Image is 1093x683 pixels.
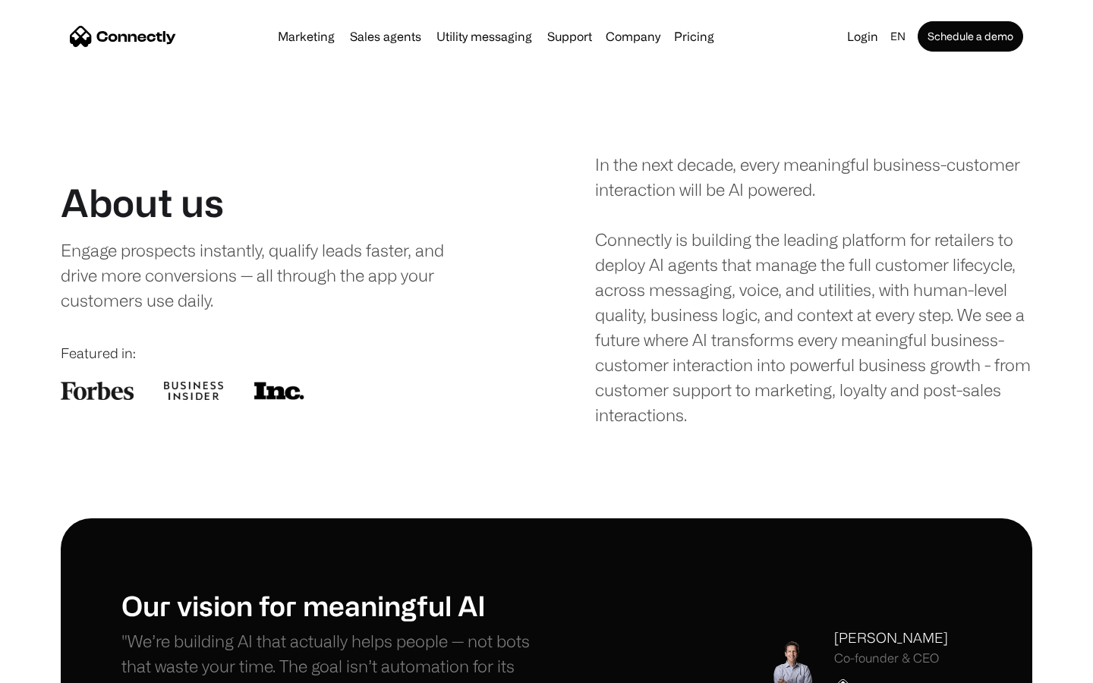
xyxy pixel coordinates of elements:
div: en [884,26,915,47]
a: Login [841,26,884,47]
div: Featured in: [61,343,498,364]
h1: Our vision for meaningful AI [121,589,546,622]
aside: Language selected: English [15,655,91,678]
ul: Language list [30,656,91,678]
div: en [890,26,906,47]
a: home [70,25,176,48]
a: Pricing [668,30,720,42]
h1: About us [61,180,224,225]
div: [PERSON_NAME] [834,628,948,648]
a: Schedule a demo [918,21,1023,52]
div: In the next decade, every meaningful business-customer interaction will be AI powered. Connectly ... [595,152,1032,427]
div: Company [601,26,665,47]
a: Marketing [272,30,341,42]
div: Company [606,26,660,47]
a: Utility messaging [430,30,538,42]
a: Sales agents [344,30,427,42]
div: Engage prospects instantly, qualify leads faster, and drive more conversions — all through the ap... [61,238,476,313]
div: Co-founder & CEO [834,651,948,666]
a: Support [541,30,598,42]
